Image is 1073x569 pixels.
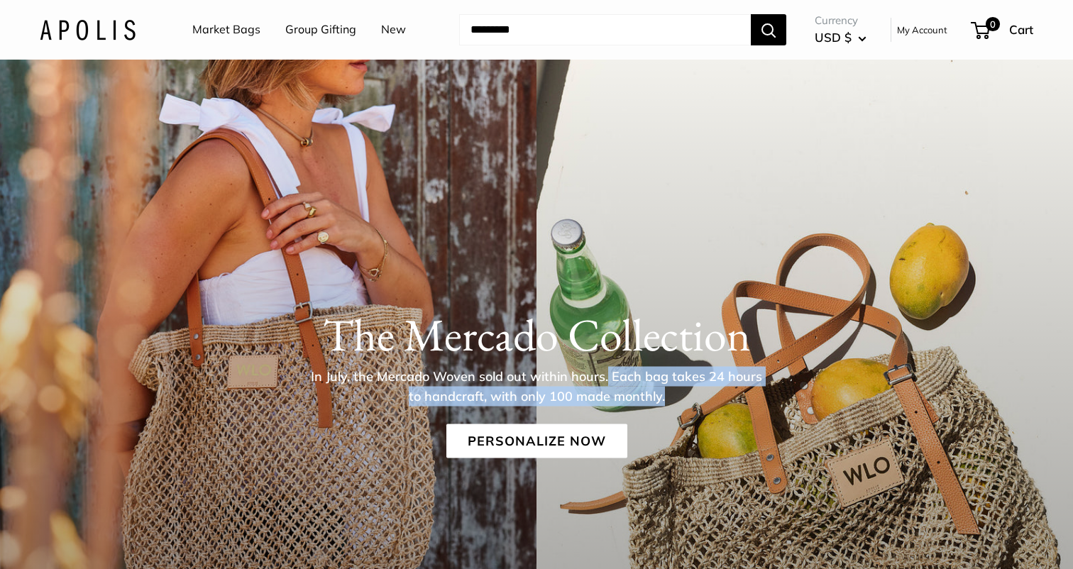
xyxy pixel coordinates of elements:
a: Group Gifting [285,19,356,40]
a: Market Bags [192,19,260,40]
button: USD $ [815,26,866,49]
h1: The Mercado Collection [40,308,1033,362]
span: 0 [986,17,1000,31]
p: In July, the Mercado Woven sold out within hours. Each bag takes 24 hours to handcraft, with only... [306,367,767,407]
a: My Account [897,21,947,38]
span: Currency [815,11,866,31]
a: New [381,19,406,40]
img: Apolis [40,19,136,40]
a: 0 Cart [972,18,1033,41]
a: Personalize Now [446,424,627,458]
button: Search [751,14,786,45]
span: Cart [1009,22,1033,37]
input: Search... [459,14,751,45]
span: USD $ [815,30,852,45]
